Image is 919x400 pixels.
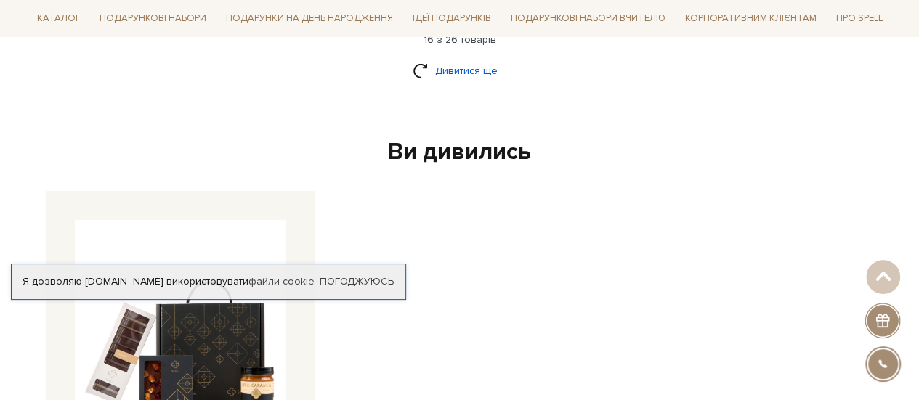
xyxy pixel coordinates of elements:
[94,7,212,30] a: Подарункові набори
[830,7,888,30] a: Про Spell
[679,7,822,30] a: Корпоративним клієнтам
[505,6,671,30] a: Подарункові набори Вчителю
[248,275,315,287] a: файли cookie
[25,33,894,46] div: 16 з 26 товарів
[31,7,86,30] a: Каталог
[220,7,399,30] a: Подарунки на День народження
[320,275,394,288] a: Погоджуюсь
[40,137,880,168] div: Ви дивились
[12,275,405,288] div: Я дозволяю [DOMAIN_NAME] використовувати
[413,58,507,83] a: Дивитися ще
[407,7,497,30] a: Ідеї подарунків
